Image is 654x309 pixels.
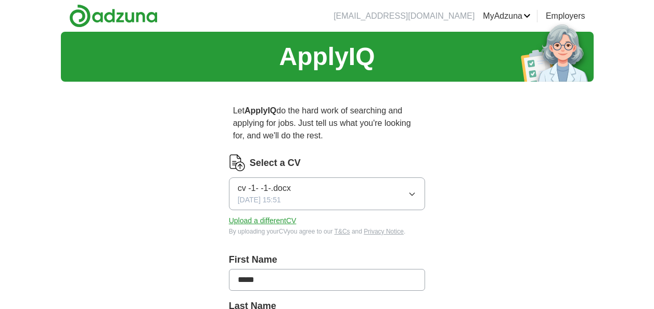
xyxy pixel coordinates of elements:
p: Let do the hard work of searching and applying for jobs. Just tell us what you're looking for, an... [229,100,426,146]
span: cv -1- -1-.docx [238,182,291,195]
h1: ApplyIQ [279,38,375,75]
img: CV Icon [229,154,246,171]
a: Privacy Notice [364,228,404,235]
a: MyAdzuna [483,10,531,22]
div: By uploading your CV you agree to our and . [229,227,426,236]
a: T&Cs [335,228,350,235]
button: Upload a differentCV [229,215,297,226]
li: [EMAIL_ADDRESS][DOMAIN_NAME] [334,10,475,22]
a: Employers [546,10,585,22]
strong: ApplyIQ [245,106,276,115]
button: cv -1- -1-.docx[DATE] 15:51 [229,177,426,210]
img: Adzuna logo [69,4,158,28]
span: [DATE] 15:51 [238,195,281,205]
label: First Name [229,253,426,267]
label: Select a CV [250,156,301,170]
